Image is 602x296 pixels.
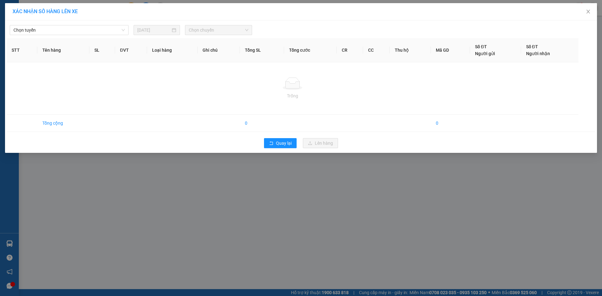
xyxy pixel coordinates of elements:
td: 0 [431,115,470,132]
strong: PHIẾU BIÊN NHẬN [26,41,60,55]
th: Tổng SL [240,38,284,62]
th: CR [337,38,363,62]
span: rollback [269,141,273,146]
td: Tổng cộng [37,115,89,132]
span: Người nhận [526,51,550,56]
th: SL [89,38,115,62]
span: Chọn chuyến [189,25,248,35]
span: close [586,9,591,14]
th: ĐVT [115,38,147,62]
th: CC [363,38,390,62]
span: Số ĐT [526,44,538,49]
span: XÁC NHẬN SỐ HÀNG LÊN XE [13,8,78,14]
button: uploadLên hàng [303,138,338,148]
span: SĐT XE 0904 729 427 [21,27,65,40]
th: Loại hàng [147,38,198,62]
th: Thu hộ [390,38,430,62]
span: Người gửi [475,51,495,56]
div: Trống [12,92,573,99]
td: 0 [240,115,284,132]
span: GP1508250408 [68,32,106,39]
th: Ghi chú [198,38,240,62]
th: STT [7,38,37,62]
img: logo [3,22,18,44]
span: Quay lại [276,140,292,147]
th: Mã GD [431,38,470,62]
span: Chọn tuyến [13,25,125,35]
span: Số ĐT [475,44,487,49]
input: 15/08/2025 [137,27,171,34]
th: Tên hàng [37,38,89,62]
button: Close [579,3,597,21]
th: Tổng cước [284,38,337,62]
strong: CHUYỂN PHÁT NHANH ĐÔNG LÝ [22,5,65,25]
button: rollbackQuay lại [264,138,297,148]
